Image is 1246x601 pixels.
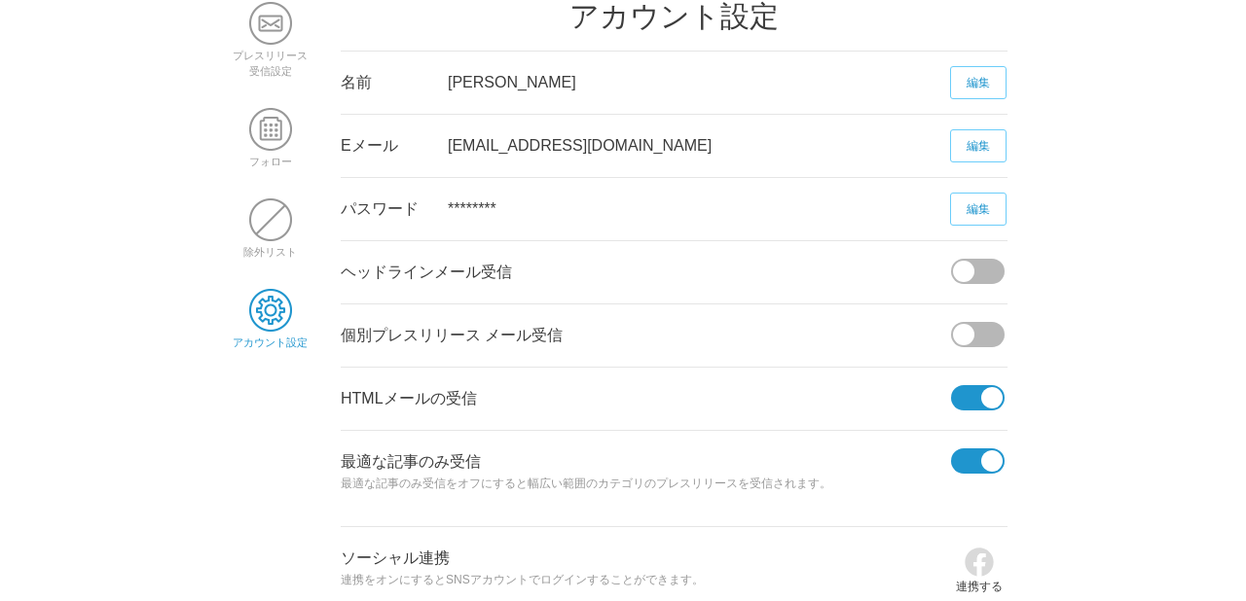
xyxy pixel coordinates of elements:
div: HTMLメールの受信 [341,368,951,430]
p: 連携をオンにするとSNSアカウントでログインすることができます。 [341,570,951,591]
p: 最適な記事のみ受信をオフにすると幅広い範囲のカテゴリのプレスリリースを受信されます。 [341,474,951,495]
a: プレスリリース受信設定 [233,35,308,77]
a: 編集 [950,66,1007,99]
div: [PERSON_NAME] [448,52,951,114]
div: パスワード [341,178,448,240]
div: 最適な記事のみ受信 [341,431,951,526]
div: 名前 [341,52,448,114]
div: 個別プレスリリース メール受信 [341,304,951,367]
a: フォロー [249,141,292,167]
h2: アカウント設定 [341,2,1008,31]
a: 除外リスト [243,231,297,258]
p: 連携する [956,578,1003,596]
a: 編集 [950,129,1007,162]
a: 編集 [950,193,1007,226]
a: アカウント設定 [233,322,308,348]
div: Eメール [341,115,448,177]
img: icon-facebook-gray [964,547,995,578]
div: [EMAIL_ADDRESS][DOMAIN_NAME] [448,115,951,177]
div: ヘッドラインメール受信 [341,241,951,303]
